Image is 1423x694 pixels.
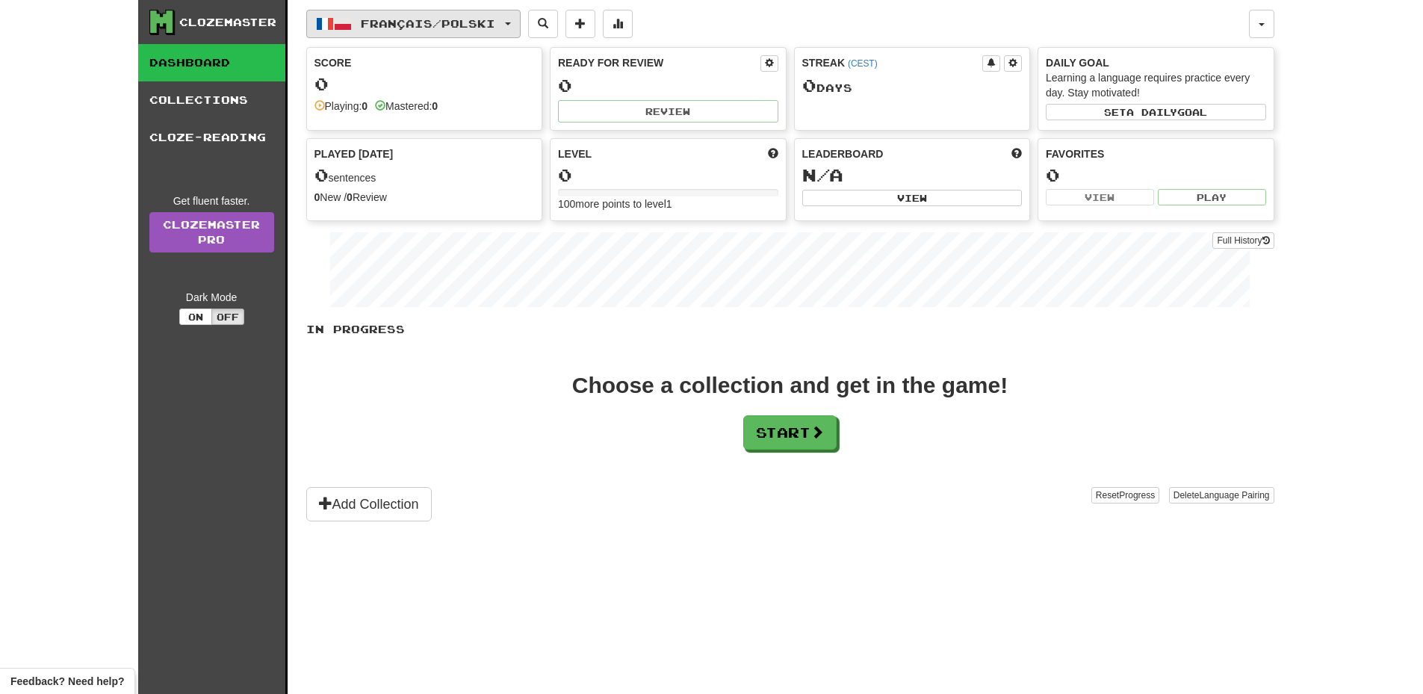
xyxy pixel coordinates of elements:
button: Add Collection [306,487,432,521]
div: Mastered: [375,99,438,114]
a: Cloze-Reading [138,119,285,156]
span: Français / Polski [361,17,495,30]
div: sentences [314,166,535,185]
div: Score [314,55,535,70]
button: Français/Polski [306,10,521,38]
span: Leaderboard [802,146,884,161]
a: (CEST) [848,58,878,69]
strong: 0 [314,191,320,203]
span: N/A [802,164,843,185]
span: Language Pairing [1199,490,1269,501]
button: DeleteLanguage Pairing [1169,487,1274,504]
div: Learning a language requires practice every day. Stay motivated! [1046,70,1266,100]
a: Dashboard [138,44,285,81]
button: Search sentences [528,10,558,38]
div: Day s [802,76,1023,96]
button: View [802,190,1023,206]
div: Daily Goal [1046,55,1266,70]
button: Start [743,415,837,450]
a: Collections [138,81,285,119]
span: 0 [802,75,816,96]
button: On [179,309,212,325]
span: Score more points to level up [768,146,778,161]
strong: 0 [432,100,438,112]
div: 100 more points to level 1 [558,196,778,211]
button: Full History [1212,232,1274,249]
div: 0 [314,75,535,93]
div: Choose a collection and get in the game! [572,374,1008,397]
button: Off [211,309,244,325]
strong: 0 [347,191,353,203]
div: New / Review [314,190,535,205]
button: Play [1158,189,1266,205]
span: Progress [1119,490,1155,501]
div: 0 [558,166,778,185]
button: Add sentence to collection [565,10,595,38]
div: Playing: [314,99,368,114]
div: 0 [558,76,778,95]
button: Seta dailygoal [1046,104,1266,120]
p: In Progress [306,322,1274,337]
span: Level [558,146,592,161]
button: More stats [603,10,633,38]
div: Ready for Review [558,55,760,70]
span: 0 [314,164,329,185]
button: Review [558,100,778,123]
div: 0 [1046,166,1266,185]
span: This week in points, UTC [1011,146,1022,161]
button: ResetProgress [1091,487,1159,504]
div: Favorites [1046,146,1266,161]
div: Clozemaster [179,15,276,30]
a: ClozemasterPro [149,212,274,252]
div: Dark Mode [149,290,274,305]
strong: 0 [362,100,368,112]
div: Get fluent faster. [149,193,274,208]
span: a daily [1126,107,1177,117]
button: View [1046,189,1154,205]
span: Open feedback widget [10,674,124,689]
div: Streak [802,55,983,70]
span: Played [DATE] [314,146,394,161]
